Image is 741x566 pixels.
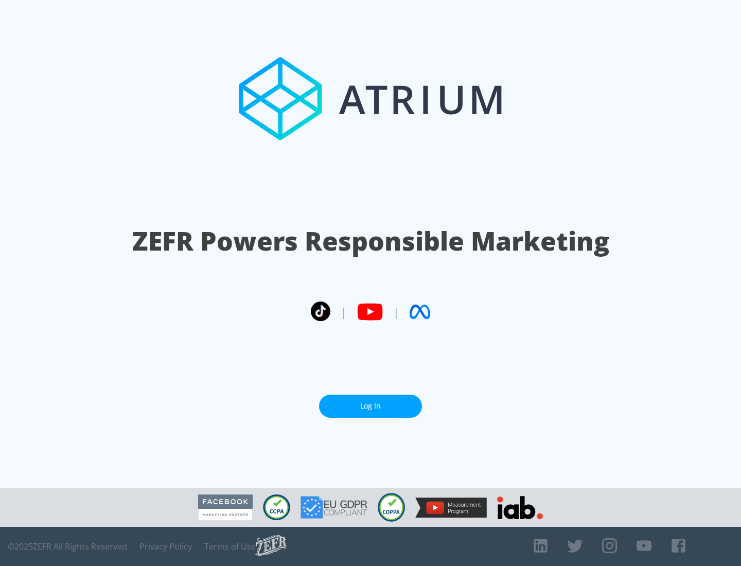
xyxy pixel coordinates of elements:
img: CCPA Compliant [263,494,290,520]
img: IAB [497,496,543,519]
span: © 2025 ZEFR All Rights Reserved [8,541,127,552]
img: YouTube Measurement Program [415,498,487,518]
span: | [393,304,399,320]
span: | [341,304,347,320]
img: COPPA Compliant [378,493,405,522]
a: Privacy Policy [139,541,192,552]
h1: ZEFR Powers Responsible Marketing [132,223,609,259]
a: Terms of Use [204,541,256,552]
img: Facebook Marketing Partner [198,494,253,521]
img: GDPR Compliant [301,496,367,519]
a: Log In [319,395,422,418]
